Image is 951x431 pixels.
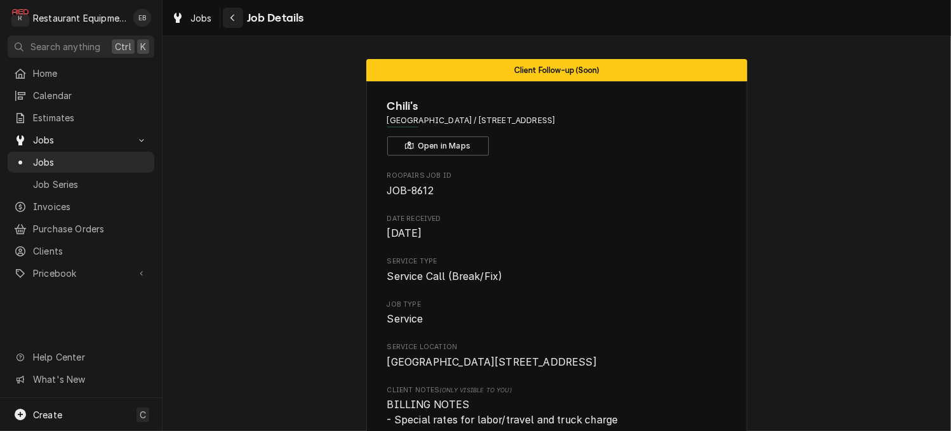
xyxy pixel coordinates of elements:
a: Go to What's New [8,369,154,390]
span: Roopairs Job ID [387,183,727,199]
span: Name [387,98,727,115]
a: Go to Pricebook [8,263,154,284]
div: Restaurant Equipment Diagnostics's Avatar [11,9,29,27]
span: Calendar [33,89,148,102]
span: Date Received [387,226,727,241]
span: Address [387,115,727,126]
span: Clients [33,244,148,258]
div: R [11,9,29,27]
div: Date Received [387,214,727,241]
span: Estimates [33,111,148,124]
a: Jobs [166,8,217,29]
span: K [140,40,146,53]
span: Service Type [387,269,727,284]
span: (Only Visible to You) [439,387,511,394]
span: Service [387,313,423,325]
div: Roopairs Job ID [387,171,727,198]
div: Client Information [387,98,727,156]
a: Home [8,63,154,84]
div: Status [366,59,747,81]
span: Jobs [190,11,212,25]
span: [DATE] [387,227,422,239]
span: Home [33,67,148,80]
a: Invoices [8,196,154,217]
span: Invoices [33,200,148,213]
span: Service Call (Break/Fix) [387,270,503,282]
span: What's New [33,373,147,386]
span: Job Details [243,10,304,27]
button: Search anythingCtrlK [8,36,154,58]
span: C [140,408,146,421]
a: Estimates [8,107,154,128]
span: Purchase Orders [33,222,148,235]
a: Jobs [8,152,154,173]
span: Client Follow-up (Soon) [514,66,600,74]
span: Job Type [387,312,727,327]
a: Go to Help Center [8,347,154,368]
span: Roopairs Job ID [387,171,727,181]
span: [object Object] [387,397,727,427]
a: Purchase Orders [8,218,154,239]
a: Clients [8,241,154,262]
div: Job Type [387,300,727,327]
button: Navigate back [223,8,243,28]
span: Client Notes [387,385,727,395]
span: [GEOGRAPHIC_DATA][STREET_ADDRESS] [387,356,597,368]
span: Service Location [387,342,727,352]
button: Open in Maps [387,136,489,156]
span: Search anything [30,40,100,53]
span: Job Series [33,178,148,191]
a: Calendar [8,85,154,106]
div: [object Object] [387,385,727,428]
span: Pricebook [33,267,129,280]
span: Service Type [387,256,727,267]
span: Help Center [33,350,147,364]
span: BILLING NOTES - Special rates for labor/travel and truck charge [387,399,618,426]
span: JOB-8612 [387,185,434,197]
span: Service Location [387,355,727,370]
div: Emily Bird's Avatar [133,9,151,27]
div: Service Type [387,256,727,284]
span: Jobs [33,133,129,147]
a: Go to Jobs [8,129,154,150]
div: Restaurant Equipment Diagnostics [33,11,126,25]
span: Ctrl [115,40,131,53]
span: Job Type [387,300,727,310]
span: Jobs [33,156,148,169]
a: Job Series [8,174,154,195]
div: EB [133,9,151,27]
span: Create [33,409,62,420]
div: Service Location [387,342,727,369]
span: Date Received [387,214,727,224]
